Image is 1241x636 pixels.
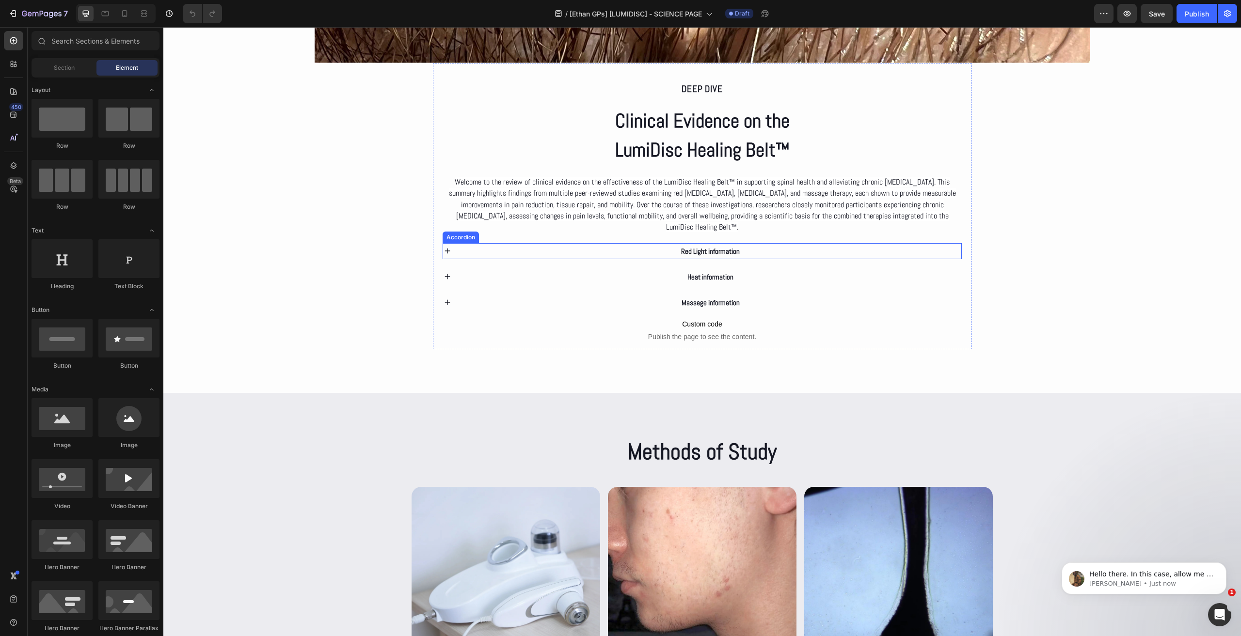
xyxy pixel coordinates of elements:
span: Element [116,63,138,72]
div: Publish [1185,9,1209,19]
div: Heading [32,282,93,291]
div: Accordion [281,206,314,215]
div: Text Block [98,282,159,291]
input: Search Sections & Elements [32,31,159,50]
span: Toggle open [144,302,159,318]
p: Red Light information [518,217,576,231]
iframe: Intercom notifications message [1047,542,1241,610]
p: Heat information [524,243,570,256]
img: gempages_575915822975812170-fa7cac43-17fe-46b1-adfd-bbedee5e0c5e.webp [248,460,437,633]
span: 1 [1228,589,1236,596]
div: Row [32,141,93,150]
div: Hero Banner Parallax [98,624,159,633]
p: Massage information [518,269,576,282]
div: Beta [7,177,23,185]
iframe: Intercom live chat [1208,603,1231,626]
iframe: Design area [163,27,1241,636]
span: Media [32,385,48,394]
span: / [565,9,568,19]
span: [Ethan GPs] [LUMIDISC] - SCIENCE PAGE [570,9,702,19]
div: Video [32,502,93,511]
span: Welcome to the review of clinical evidence on the effectiveness of the LumiDisc Healing Belt™ in ... [286,150,793,204]
span: Toggle open [144,82,159,98]
div: Hero Banner [98,563,159,572]
div: Image [32,441,93,450]
span: Button [32,306,49,314]
span: Save [1149,10,1165,18]
div: Row [98,202,159,211]
img: gempages_575915822975812170-5d81b9e7-55c1-4901-8f3b-0cc1063d3922.webp [445,460,633,633]
div: Hero Banner [32,624,93,633]
span: Toggle open [144,382,159,397]
button: Save [1141,4,1173,23]
div: Row [32,202,93,211]
div: Hero Banner [32,563,93,572]
div: Image [98,441,159,450]
p: 7 [64,8,68,19]
img: gempages_575915822975812170-3ecaf5a7-4567-4b18-a5dd-5b6f9b24bcb6.webp [641,460,829,633]
span: Layout [32,86,50,94]
div: Button [98,361,159,370]
div: Video Banner [98,502,159,511]
div: Button [32,361,93,370]
span: Text [32,226,44,235]
h2: Methods of Study [248,409,830,440]
span: Draft [735,9,749,18]
span: Publish the page to see the content. [279,305,799,314]
span: Toggle open [144,223,159,238]
h2: Clinical Evidence on the LumiDisc Healing Belt™ [279,78,799,139]
button: 7 [4,4,72,23]
p: Deep dive [280,56,798,68]
div: 450 [9,103,23,111]
div: Undo/Redo [183,4,222,23]
button: Publish [1177,4,1217,23]
div: Row [98,141,159,150]
span: Custom code [279,291,799,303]
span: Section [54,63,75,72]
